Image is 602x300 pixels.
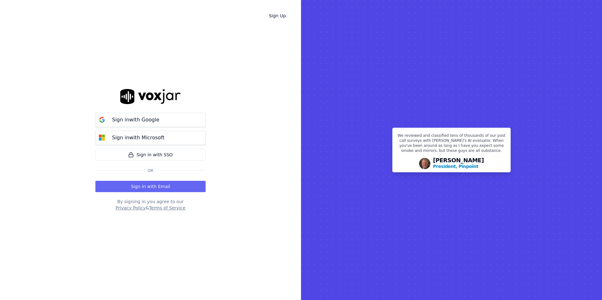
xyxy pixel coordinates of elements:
div: [PERSON_NAME] [433,158,484,169]
button: Terms of Service [149,205,185,211]
img: microsoft Sign in button [96,131,108,144]
button: Privacy Policy [116,205,145,211]
button: Sign inwith Microsoft [95,131,206,145]
a: Sign Up [264,10,291,21]
span: Or [145,168,156,173]
a: Sign in with SSO [95,149,206,161]
button: Sign inwith Google [95,113,206,127]
img: google Sign in button [96,114,108,126]
img: Avatar [419,158,430,169]
p: President, Pinpoint [433,163,478,169]
button: Sign in with Email [95,181,206,192]
img: logo [120,89,181,104]
p: Sign in with Google [112,116,159,124]
p: Sign in with Microsoft [112,134,164,142]
p: We reviewed and classified tens of thousands of our post call surveys with [PERSON_NAME]'s AI eva... [396,133,507,156]
div: By signing in you agree to our & [95,198,206,211]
